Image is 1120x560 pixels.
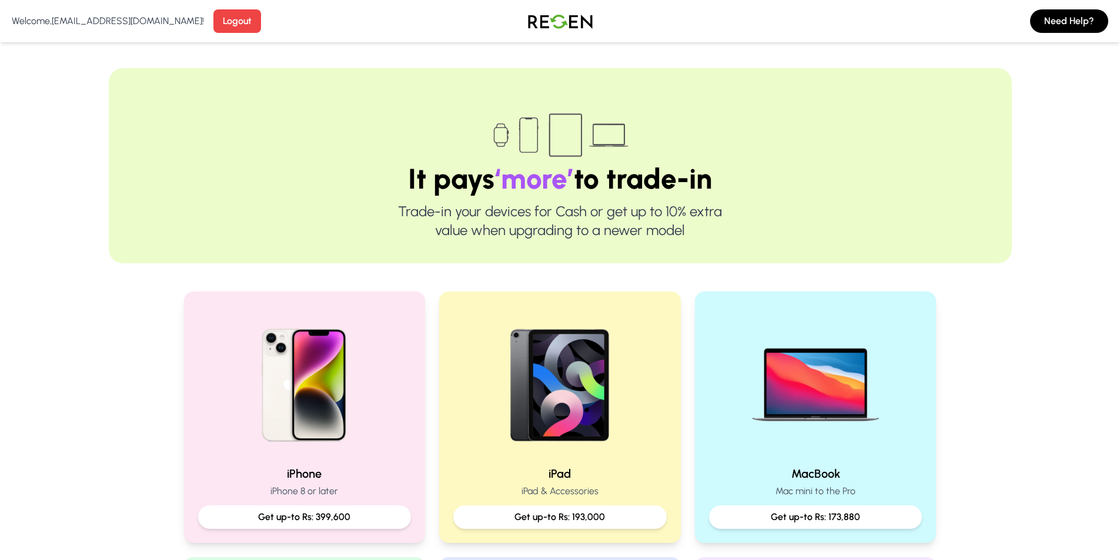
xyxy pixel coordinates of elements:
h2: MacBook [709,465,922,482]
p: Mac mini to the Pro [709,484,922,498]
img: MacBook [740,306,891,456]
p: Get up-to Rs: 173,880 [718,510,913,524]
span: ‘more’ [494,162,574,196]
h1: It pays to trade-in [146,165,974,193]
img: Logo [519,5,601,38]
p: iPhone 8 or later [198,484,412,498]
p: Trade-in your devices for Cash or get up to 10% extra value when upgrading to a newer model [146,202,974,240]
p: Get up-to Rs: 193,000 [463,510,657,524]
img: iPad [484,306,635,456]
button: Logout [213,9,261,33]
p: Welcome, [EMAIL_ADDRESS][DOMAIN_NAME] ! [12,14,204,28]
p: Get up-to Rs: 399,600 [208,510,402,524]
h2: iPad [453,465,667,482]
img: iPhone [229,306,380,456]
button: Need Help? [1030,9,1108,33]
h2: iPhone [198,465,412,482]
p: iPad & Accessories [453,484,667,498]
img: Trade-in devices [487,106,634,165]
